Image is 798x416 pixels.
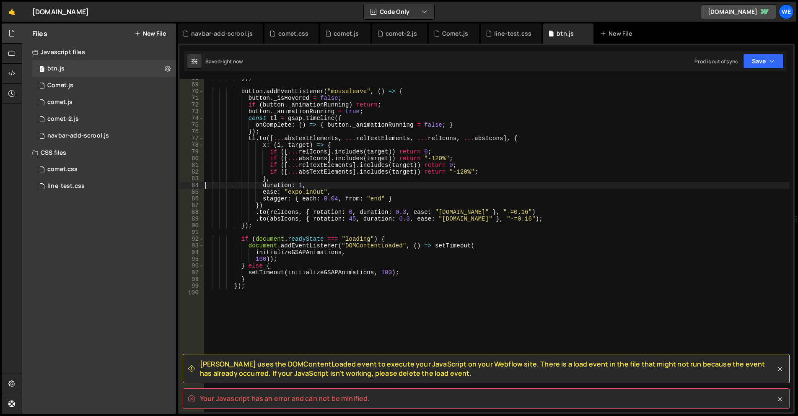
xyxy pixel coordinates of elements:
div: 99 [179,283,204,289]
div: comet-2.js [47,115,79,123]
div: 17167/47404.js [32,77,176,94]
div: 88 [179,209,204,216]
div: 86 [179,195,204,202]
div: 17167/47405.js [32,111,176,127]
spa: Your Javascript has an error and can not be minified. [200,394,370,403]
div: 100 [179,289,204,296]
div: navbar-add-scrool.js [47,132,109,140]
div: 17167/47403.css [32,178,176,195]
div: 83 [179,175,204,182]
div: 70 [179,88,204,95]
div: 87 [179,202,204,209]
div: comet-2.js [386,29,417,38]
div: 98 [179,276,204,283]
div: 79 [179,148,204,155]
div: 82 [179,169,204,175]
div: 95 [179,256,204,263]
div: btn.js [557,29,574,38]
h2: Files [32,29,47,38]
div: Saved [205,58,243,65]
div: 73 [179,108,204,115]
div: line-test.css [494,29,531,38]
div: 84 [179,182,204,189]
div: 17167/47407.js [32,94,176,111]
div: 76 [179,128,204,135]
div: 17167/47401.js [32,60,176,77]
div: Comet.js [442,29,468,38]
button: Save [743,54,784,69]
div: 74 [179,115,204,122]
div: 72 [179,101,204,108]
div: New File [600,29,635,38]
div: 78 [179,142,204,148]
div: right now [220,58,243,65]
div: 69 [179,81,204,88]
div: 94 [179,249,204,256]
div: 75 [179,122,204,128]
div: 90 [179,222,204,229]
div: navbar-add-scrool.js [191,29,253,38]
div: 85 [179,189,204,195]
div: 17167/47408.css [32,161,176,178]
div: Prod is out of sync [694,58,738,65]
div: 97 [179,269,204,276]
div: 92 [179,236,204,242]
div: 80 [179,155,204,162]
div: CSS files [22,144,176,161]
div: 71 [179,95,204,101]
a: 🤙 [2,2,22,22]
div: 93 [179,242,204,249]
div: 89 [179,216,204,222]
div: line-test.css [47,182,85,190]
div: comet.css [278,29,308,38]
a: [DOMAIN_NAME] [701,4,776,19]
div: Comet.js [47,82,73,89]
button: New File [135,30,166,37]
div: Javascript files [22,44,176,60]
div: 81 [179,162,204,169]
div: comet.js [334,29,359,38]
div: 91 [179,229,204,236]
span: [PERSON_NAME] uses the DOMContentLoaded event to execute your JavaScript on your Webflow site. Th... [200,359,776,378]
div: [DOMAIN_NAME] [32,7,89,17]
span: 1 [39,66,44,73]
div: btn.js [47,65,65,73]
div: 77 [179,135,204,142]
div: 96 [179,263,204,269]
div: comet.css [47,166,78,173]
a: We [779,4,794,19]
div: comet.js [47,99,73,106]
button: Code Only [364,4,434,19]
div: 17167/47443.js [32,127,176,144]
